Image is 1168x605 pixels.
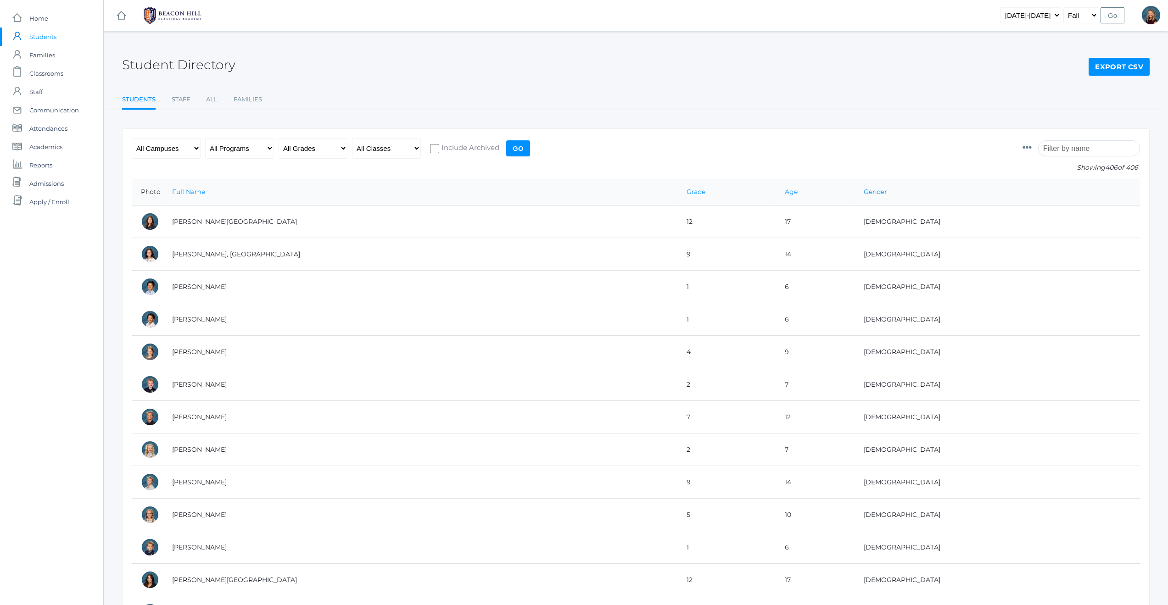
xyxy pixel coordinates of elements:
p: Showing of 406 [1023,163,1140,172]
td: [PERSON_NAME] [163,271,677,303]
div: Jack Adams [141,375,159,394]
td: [DEMOGRAPHIC_DATA] [855,303,1140,336]
span: Classrooms [29,64,63,83]
td: 14 [776,466,855,499]
span: Academics [29,138,62,156]
td: 9 [776,336,855,368]
div: Lindsay Leeds [1142,6,1160,24]
a: Gender [864,188,887,196]
div: Nolan Alstot [141,538,159,556]
td: [DEMOGRAPHIC_DATA] [855,564,1140,596]
a: Full Name [172,188,205,196]
td: 4 [677,336,776,368]
td: 1 [677,531,776,564]
td: [PERSON_NAME][GEOGRAPHIC_DATA] [163,564,677,596]
input: Include Archived [430,144,439,153]
td: 12 [677,564,776,596]
td: [PERSON_NAME] [163,433,677,466]
td: 7 [776,368,855,401]
th: Photo [132,179,163,205]
td: 6 [776,303,855,336]
span: Include Archived [439,143,499,154]
div: Charlotte Abdulla [141,212,159,231]
span: Staff [29,83,43,101]
span: Reports [29,156,52,174]
td: [DEMOGRAPHIC_DATA] [855,368,1140,401]
a: Families [234,90,262,109]
td: [DEMOGRAPHIC_DATA] [855,271,1140,303]
a: Export CSV [1089,58,1150,76]
td: [DEMOGRAPHIC_DATA] [855,531,1140,564]
a: Age [785,188,798,196]
a: Staff [172,90,190,109]
td: 1 [677,303,776,336]
td: 6 [776,531,855,564]
a: Students [122,90,156,110]
div: Amelia Adams [141,343,159,361]
td: 5 [677,499,776,531]
td: 9 [677,238,776,271]
td: 17 [776,205,855,238]
div: Logan Albanese [141,473,159,491]
td: 7 [677,401,776,433]
td: 6 [776,271,855,303]
div: Phoenix Abdulla [141,245,159,263]
a: Grade [687,188,705,196]
td: [DEMOGRAPHIC_DATA] [855,433,1140,466]
span: Students [29,28,56,46]
div: Elle Albanese [141,440,159,459]
td: 2 [677,368,776,401]
td: [PERSON_NAME] [163,368,677,401]
input: Filter by name [1038,140,1140,156]
td: [DEMOGRAPHIC_DATA] [855,205,1140,238]
td: [DEMOGRAPHIC_DATA] [855,466,1140,499]
span: Apply / Enroll [29,193,69,211]
td: 2 [677,433,776,466]
div: Victoria Arellano [141,571,159,589]
td: [DEMOGRAPHIC_DATA] [855,499,1140,531]
td: [PERSON_NAME] [163,466,677,499]
img: BHCALogos-05-308ed15e86a5a0abce9b8dd61676a3503ac9727e845dece92d48e8588c001991.png [138,4,207,27]
td: [DEMOGRAPHIC_DATA] [855,238,1140,271]
div: Cole Albanese [141,408,159,426]
td: [DEMOGRAPHIC_DATA] [855,336,1140,368]
td: 12 [677,205,776,238]
td: 7 [776,433,855,466]
input: Go [506,140,530,156]
td: [PERSON_NAME] [163,303,677,336]
td: [PERSON_NAME] [163,531,677,564]
td: 10 [776,499,855,531]
span: Attendances [29,119,67,138]
input: Go [1101,7,1124,23]
div: Grayson Abrea [141,310,159,328]
div: Paige Albanese [141,505,159,524]
h2: Student Directory [122,58,235,72]
a: All [206,90,218,109]
td: [PERSON_NAME] [163,336,677,368]
td: [PERSON_NAME][GEOGRAPHIC_DATA] [163,205,677,238]
span: Home [29,9,48,28]
span: Admissions [29,174,64,193]
td: 9 [677,466,776,499]
td: [PERSON_NAME], [GEOGRAPHIC_DATA] [163,238,677,271]
td: 1 [677,271,776,303]
div: Dominic Abrea [141,278,159,296]
td: [PERSON_NAME] [163,499,677,531]
span: 406 [1105,163,1118,172]
td: [DEMOGRAPHIC_DATA] [855,401,1140,433]
span: Communication [29,101,79,119]
span: Families [29,46,55,64]
td: 12 [776,401,855,433]
td: [PERSON_NAME] [163,401,677,433]
td: 14 [776,238,855,271]
td: 17 [776,564,855,596]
